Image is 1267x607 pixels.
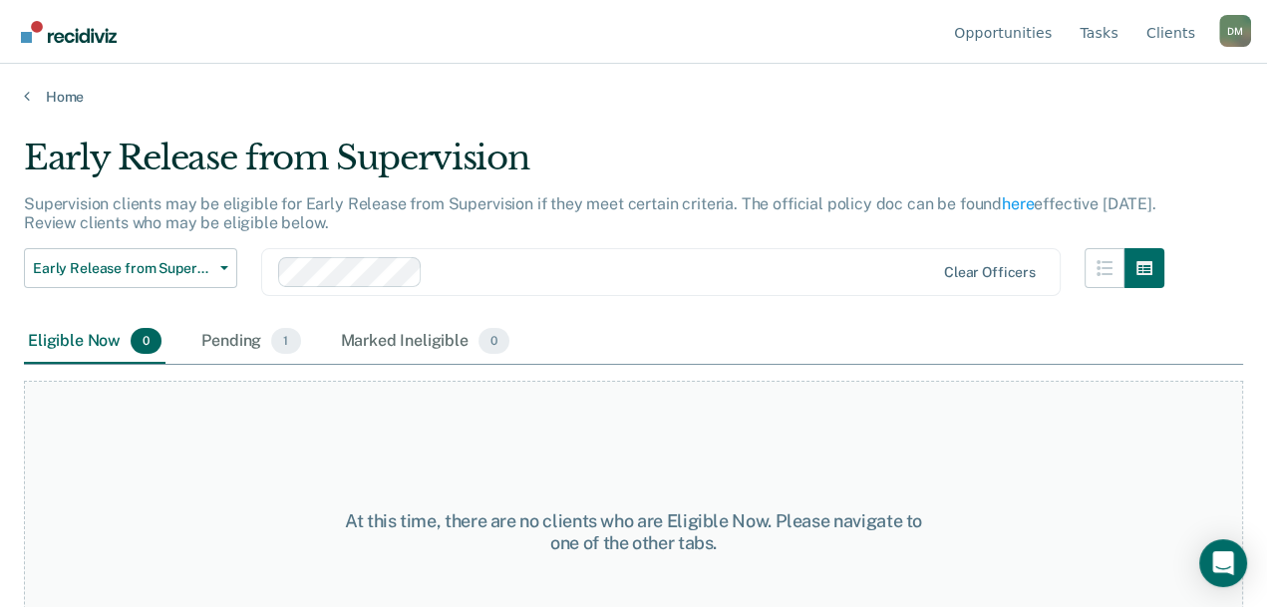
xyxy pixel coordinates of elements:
div: Open Intercom Messenger [1199,539,1247,587]
div: Pending1 [197,320,304,364]
span: 0 [131,328,161,354]
div: Clear officers [944,264,1036,281]
div: Early Release from Supervision [24,138,1164,194]
div: Eligible Now0 [24,320,165,364]
span: 1 [271,328,300,354]
div: Marked Ineligible0 [337,320,514,364]
div: D M [1219,15,1251,47]
button: Early Release from Supervision [24,248,237,288]
a: Home [24,88,1243,106]
a: here [1002,194,1034,213]
img: Recidiviz [21,21,117,43]
span: 0 [478,328,509,354]
button: Profile dropdown button [1219,15,1251,47]
div: At this time, there are no clients who are Eligible Now. Please navigate to one of the other tabs. [329,510,938,553]
span: Early Release from Supervision [33,260,212,277]
p: Supervision clients may be eligible for Early Release from Supervision if they meet certain crite... [24,194,1156,232]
